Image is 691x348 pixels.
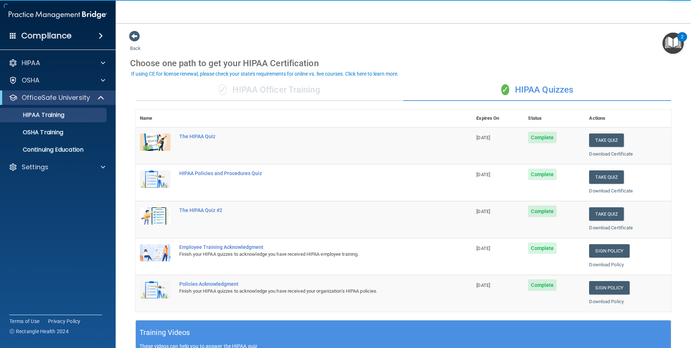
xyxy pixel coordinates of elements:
span: [DATE] [476,209,490,214]
div: The HIPAA Quiz #2 [179,207,436,213]
span: [DATE] [476,283,490,288]
span: [DATE] [476,246,490,251]
div: Finish your HIPAA quizzes to acknowledge you have received your organization’s HIPAA policies. [179,287,436,296]
th: Expires On [472,110,524,127]
button: Open Resource Center, 2 new notifications [662,33,684,54]
p: Continuing Education [5,146,103,153]
div: Finish your HIPAA quizzes to acknowledge you have received HIPAA employee training. [179,250,436,259]
span: Complete [528,205,557,217]
span: Complete [528,279,557,291]
img: PMB logo [9,8,107,22]
span: Complete [528,242,557,254]
div: The HIPAA Quiz [179,133,436,139]
a: OSHA [9,76,105,85]
button: If using CE for license renewal, please check your state's requirements for online vs. live cours... [130,70,400,77]
button: Take Quiz [589,207,624,221]
span: ✓ [219,84,227,95]
a: Back [130,37,141,51]
div: HIPAA Quizzes [403,79,671,101]
button: Take Quiz [589,170,624,184]
a: Sign Policy [589,244,629,258]
a: Download Certificate [589,188,633,194]
button: Take Quiz [589,133,624,147]
a: Privacy Policy [48,318,81,325]
div: Choose one path to get your HIPAA Certification [130,53,677,74]
p: HIPAA [22,59,40,67]
div: HIPAA Policies and Procedures Quiz [179,170,436,176]
a: Download Policy [589,262,624,267]
a: Sign Policy [589,281,629,294]
span: Ⓒ Rectangle Health 2024 [9,328,69,335]
p: Settings [22,163,48,171]
span: ✓ [501,84,509,95]
a: HIPAA [9,59,105,67]
th: Actions [585,110,671,127]
a: Download Certificate [589,151,633,157]
span: Complete [528,132,557,143]
div: Employee Training Acknowledgment [179,244,436,250]
iframe: Drift Widget Chat Controller [566,297,682,326]
h4: Compliance [21,31,72,41]
a: Terms of Use [9,318,39,325]
div: HIPAA Officer Training [136,79,403,101]
div: Policies Acknowledgment [179,281,436,287]
th: Status [524,110,585,127]
div: 2 [681,37,683,46]
p: OSHA [22,76,40,85]
span: Complete [528,169,557,180]
a: Settings [9,163,105,171]
div: If using CE for license renewal, please check your state's requirements for online vs. live cours... [131,71,399,76]
p: OfficeSafe University [22,93,90,102]
a: Download Certificate [589,225,633,230]
span: [DATE] [476,172,490,177]
p: OSHA Training [5,129,63,136]
span: [DATE] [476,135,490,140]
p: HIPAA Training [5,111,64,119]
h5: Training Videos [140,326,190,339]
th: Name [136,110,175,127]
a: OfficeSafe University [9,93,105,102]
